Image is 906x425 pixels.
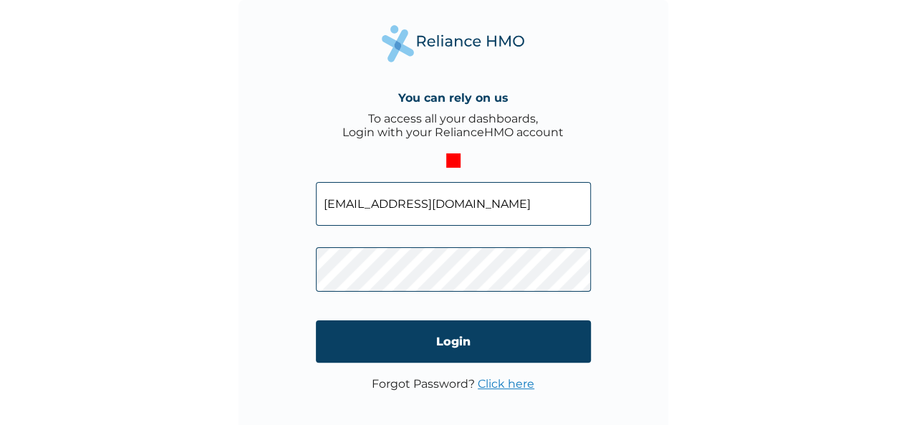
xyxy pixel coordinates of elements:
[316,182,591,226] input: Email address or HMO ID
[342,112,564,139] div: To access all your dashboards, Login with your RelianceHMO account
[372,377,534,391] p: Forgot Password?
[478,377,534,391] a: Click here
[316,320,591,363] input: Login
[398,91,509,105] h4: You can rely on us
[382,25,525,62] img: Reliance Health's Logo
